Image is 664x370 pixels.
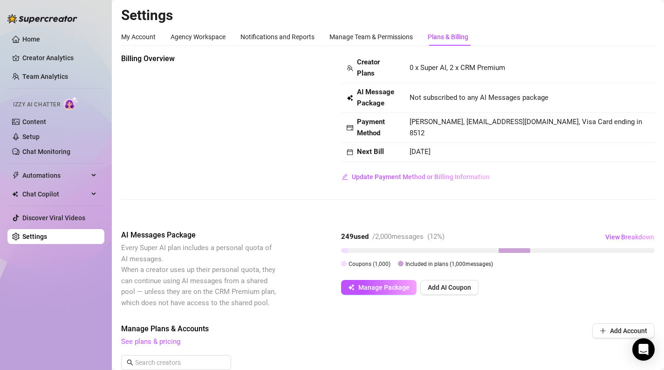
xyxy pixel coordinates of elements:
[427,232,445,241] span: ( 12 %)
[605,230,655,244] button: View Breakdown
[22,50,97,65] a: Creator Analytics
[341,169,490,184] button: Update Payment Method or Billing Information
[22,168,89,183] span: Automations
[22,73,68,80] a: Team Analytics
[347,149,353,155] span: calendar
[12,172,20,179] span: thunderbolt
[410,63,505,72] span: 0 x Super AI, 2 x CRM Premium
[12,191,18,197] img: Chat Copilot
[410,118,642,137] span: [PERSON_NAME], [EMAIL_ADDRESS][DOMAIN_NAME], Visa Card ending in 8512
[341,232,369,241] strong: 249 used
[632,338,655,361] div: Open Intercom Messenger
[428,284,471,291] span: Add AI Coupon
[127,359,133,366] span: search
[121,244,276,307] span: Every Super AI plan includes a personal quota of AI messages. When a creator uses up their person...
[341,280,417,295] button: Manage Package
[347,125,353,131] span: credit-card
[428,32,468,42] div: Plans & Billing
[22,148,70,155] a: Chat Monitoring
[22,35,40,43] a: Home
[357,118,385,137] strong: Payment Method
[357,88,394,107] strong: AI Message Package
[410,147,431,156] span: [DATE]
[352,173,490,181] span: Update Payment Method or Billing Information
[347,65,353,71] span: team
[357,147,384,156] strong: Next Bill
[121,7,655,24] h2: Settings
[605,233,654,241] span: View Breakdown
[372,232,424,241] span: / 2,000 messages
[121,337,180,346] a: See plans & pricing
[420,280,479,295] button: Add AI Coupon
[329,32,413,42] div: Manage Team & Permissions
[592,323,655,338] button: Add Account
[121,53,278,64] span: Billing Overview
[342,174,348,180] span: edit
[349,261,390,267] span: Coupons ( 1,000 )
[600,328,606,334] span: plus
[7,14,77,23] img: logo-BBDzfeDw.svg
[135,357,218,368] input: Search creators
[171,32,226,42] div: Agency Workspace
[357,58,380,77] strong: Creator Plans
[410,92,548,104] span: Not subscribed to any AI Messages package
[610,327,647,335] span: Add Account
[240,32,315,42] div: Notifications and Reports
[22,214,85,222] a: Discover Viral Videos
[64,97,78,110] img: AI Chatter
[405,261,493,267] span: Included in plans ( 1,000 messages)
[22,187,89,202] span: Chat Copilot
[22,233,47,240] a: Settings
[13,100,60,109] span: Izzy AI Chatter
[121,32,156,42] div: My Account
[358,284,410,291] span: Manage Package
[121,323,529,335] span: Manage Plans & Accounts
[22,118,46,126] a: Content
[22,133,40,140] a: Setup
[121,230,278,241] span: AI Messages Package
